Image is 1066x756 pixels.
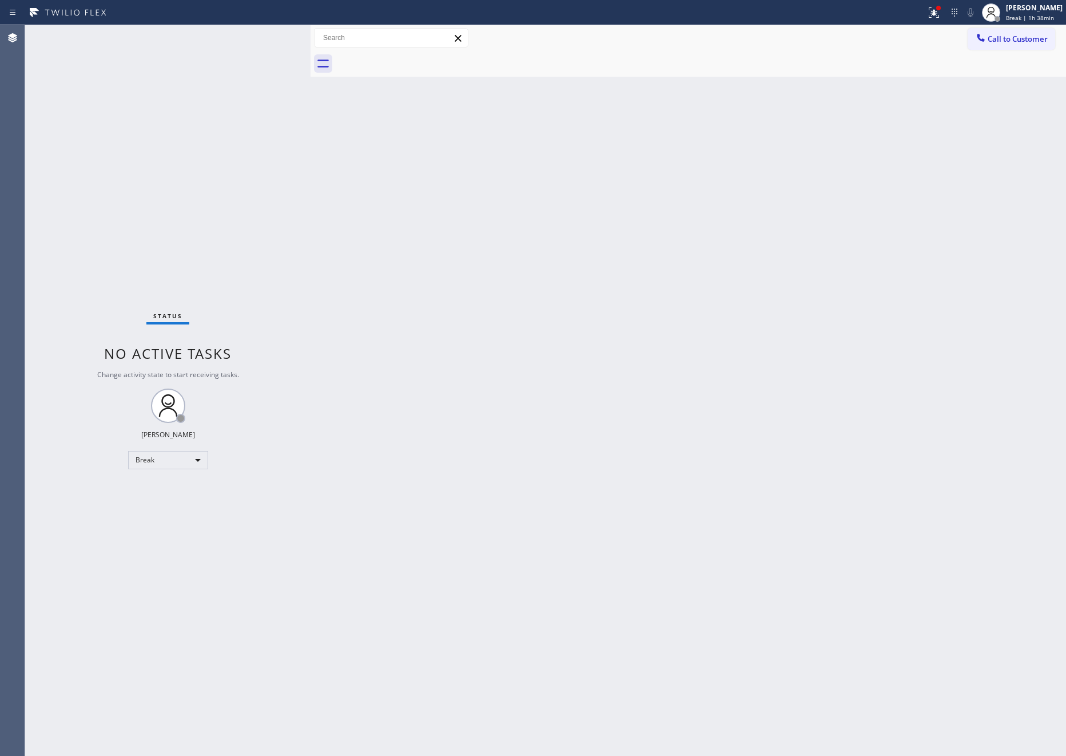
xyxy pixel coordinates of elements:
button: Mute [962,5,979,21]
span: No active tasks [104,344,232,363]
span: Break | 1h 38min [1006,14,1054,22]
span: Call to Customer [988,34,1048,44]
div: [PERSON_NAME] [1006,3,1063,13]
button: Call to Customer [968,28,1055,50]
span: Change activity state to start receiving tasks. [97,370,239,379]
span: Status [153,312,182,320]
input: Search [315,29,468,47]
div: Break [128,451,208,469]
div: [PERSON_NAME] [141,430,195,440]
